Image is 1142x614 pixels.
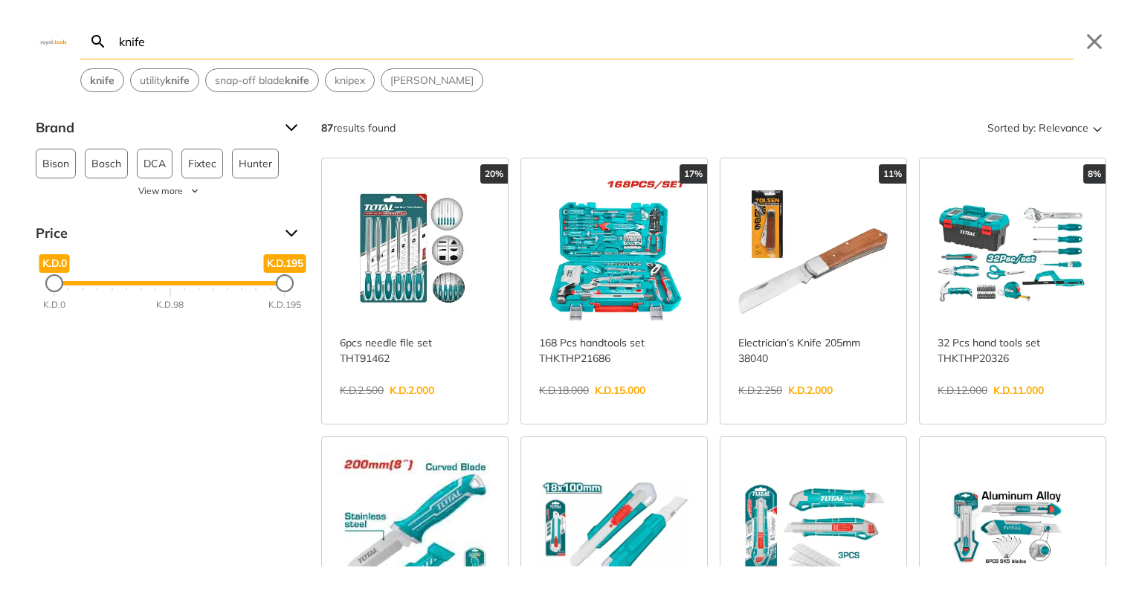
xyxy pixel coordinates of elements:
div: Suggestion: knipex [325,68,375,92]
button: Bosch [85,149,128,178]
img: Close [36,38,71,45]
span: View more [138,184,183,198]
svg: Sort [1088,119,1106,137]
span: [PERSON_NAME] [390,73,474,88]
button: View more [36,184,303,198]
div: results found [321,116,396,140]
strong: knife [90,74,114,87]
span: DCA [143,149,166,178]
button: Close [1083,30,1106,54]
div: K.D.98 [156,298,184,311]
button: Select suggestion: knife [81,69,123,91]
strong: knife [165,74,190,87]
span: Bison [42,149,69,178]
span: utility [140,73,190,88]
div: Minimum Price [45,274,63,292]
div: 11% [879,164,906,184]
button: Fixtec [181,149,223,178]
span: Price [36,222,274,245]
button: Select suggestion: utility knife [131,69,199,91]
button: Select suggestion: knipex [326,69,374,91]
span: Brand [36,116,274,140]
button: DCA [137,149,172,178]
button: Bison [36,149,76,178]
div: Suggestion: utility knife [130,68,199,92]
div: 20% [480,164,508,184]
div: Suggestion: snap-off blade knife [205,68,319,92]
div: 17% [680,164,707,184]
span: Hunter [239,149,272,178]
button: Select suggestion: nafees [381,69,483,91]
div: Suggestion: nafees [381,68,483,92]
button: Select suggestion: snap-off blade knife [206,69,318,91]
strong: 87 [321,121,333,135]
div: K.D.0 [43,298,65,311]
button: Sorted by:Relevance Sort [984,116,1106,140]
input: Search… [116,24,1074,59]
span: Bosch [91,149,121,178]
div: 8% [1083,164,1106,184]
span: Relevance [1039,116,1088,140]
span: knipex [335,73,365,88]
strong: knife [285,74,309,87]
button: Hunter [232,149,279,178]
span: Fixtec [188,149,216,178]
div: Maximum Price [276,274,294,292]
span: snap-off blade [215,73,309,88]
div: K.D.195 [268,298,301,311]
div: Suggestion: knife [80,68,124,92]
svg: Search [89,33,107,51]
